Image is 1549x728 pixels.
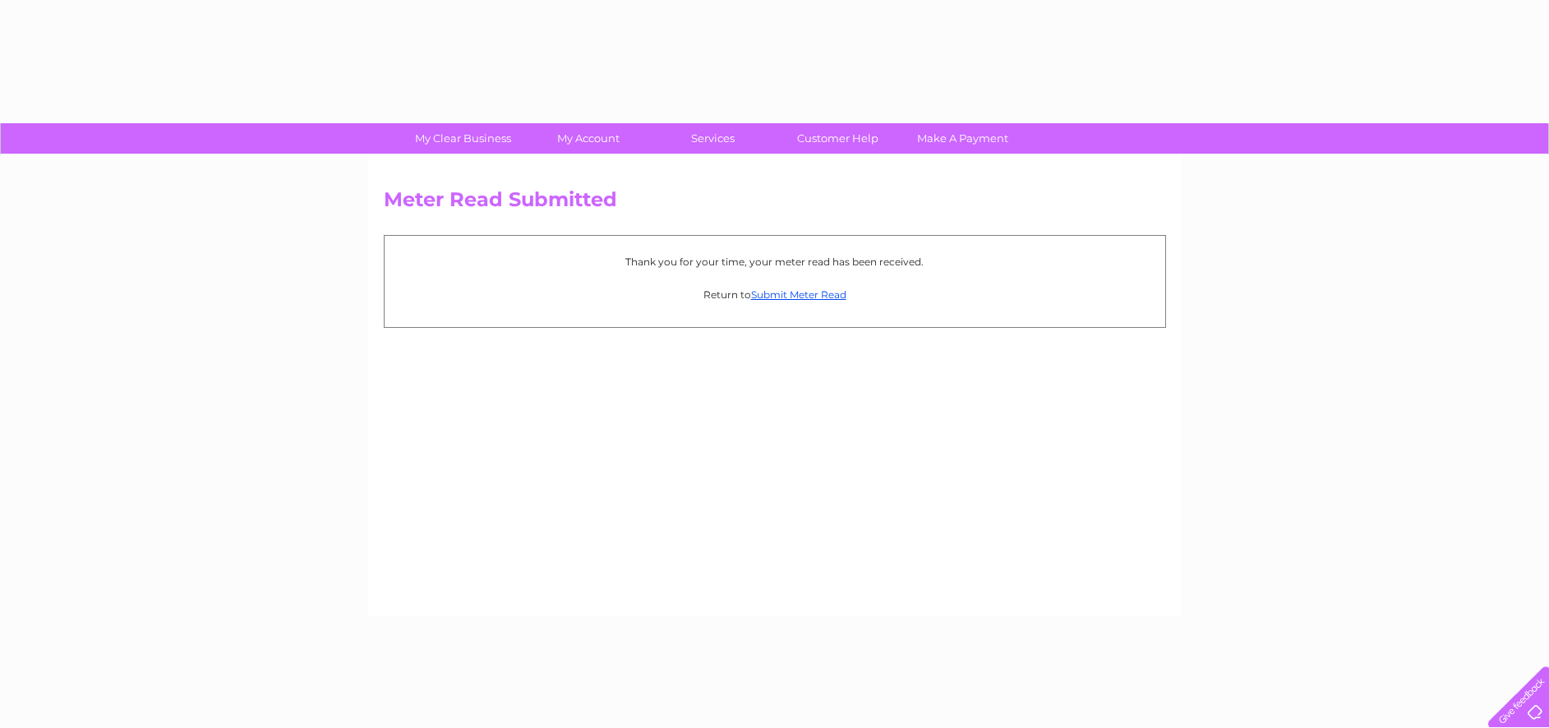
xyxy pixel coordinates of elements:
a: My Account [520,123,656,154]
a: My Clear Business [395,123,531,154]
a: Make A Payment [895,123,1030,154]
a: Customer Help [770,123,906,154]
a: Services [645,123,781,154]
h2: Meter Read Submitted [384,188,1166,219]
p: Thank you for your time, your meter read has been received. [393,254,1157,270]
a: Submit Meter Read [751,288,846,301]
p: Return to [393,287,1157,302]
